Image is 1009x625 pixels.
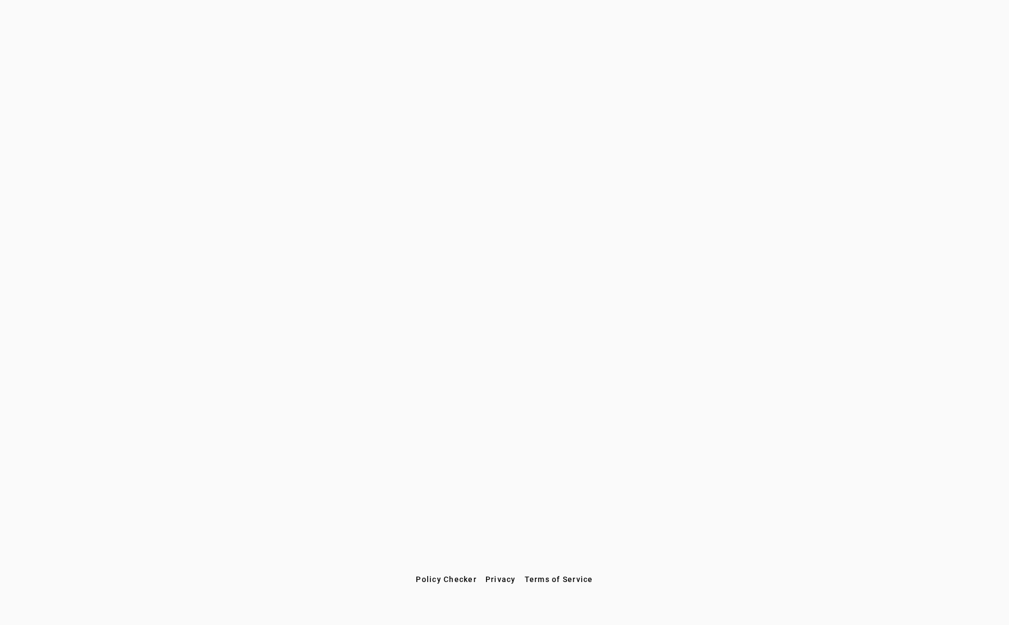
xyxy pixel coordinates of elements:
span: Policy Checker [416,575,477,584]
span: Terms of Service [525,575,593,584]
button: Terms of Service [520,570,598,589]
span: Privacy [485,575,516,584]
button: Policy Checker [411,570,481,589]
button: Privacy [481,570,520,589]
